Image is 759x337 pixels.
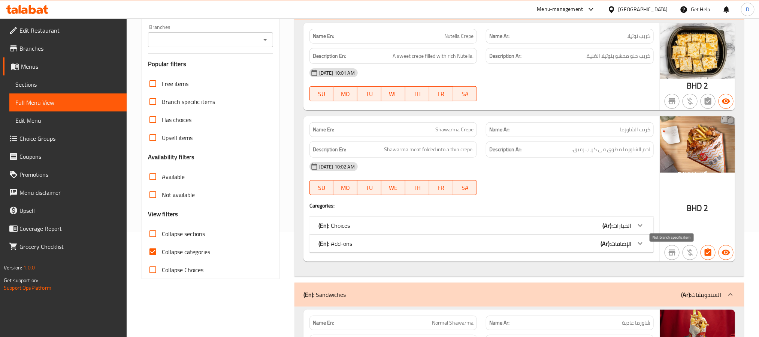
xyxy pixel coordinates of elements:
button: SU [309,86,334,101]
span: الخيارات [613,220,631,231]
span: Not available [162,190,195,199]
strong: Description En: [313,145,346,154]
button: WE [381,180,405,195]
span: Branches [19,44,121,53]
button: SA [453,86,477,101]
span: Get support on: [4,275,38,285]
span: FR [432,182,450,193]
span: شاورما عادية [622,319,650,327]
span: Choice Groups [19,134,121,143]
span: WE [384,182,402,193]
span: [DATE] 10:02 AM [316,163,358,170]
button: Available [719,94,734,109]
div: (En): Sandwiches(Ar):السندويشات [294,283,744,307]
span: Shawarma meat folded into a thin crepe. [384,145,474,154]
a: Branches [3,39,127,57]
span: Edit Restaurant [19,26,121,35]
span: الإضافات [611,238,631,249]
span: Free items [162,79,188,88]
span: لحم الشاورما مطوي في كريب رقيق. [572,145,650,154]
strong: Description En: [313,51,346,61]
p: Sandwiches [303,290,346,299]
a: Edit Restaurant [3,21,127,39]
strong: Name En: [313,319,334,327]
button: SA [453,180,477,195]
a: Menu disclaimer [3,184,127,202]
strong: Name En: [313,126,334,134]
p: السندويشات [681,290,722,299]
span: TH [408,182,426,193]
strong: Name Ar: [489,32,509,40]
span: D [746,5,749,14]
a: Coupons [3,147,127,165]
span: TU [360,89,378,99]
span: MO [336,182,354,193]
span: [DATE] 10:01 AM [316,69,358,77]
button: TH [405,180,429,195]
a: Coverage Report [3,220,127,238]
a: Support.OpsPlatform [4,283,51,293]
span: Coverage Report [19,224,121,233]
strong: Name Ar: [489,126,509,134]
span: TU [360,182,378,193]
span: Edit Menu [15,116,121,125]
span: Grocery Checklist [19,242,121,251]
button: TU [357,180,381,195]
span: SU [313,89,331,99]
button: TH [405,86,429,101]
button: Available [719,245,734,260]
div: Menu-management [537,5,583,14]
p: Add-ons [318,239,352,248]
span: كريب نوتيلا [627,32,650,40]
button: TU [357,86,381,101]
span: Full Menu View [15,98,121,107]
span: 2 [704,78,708,93]
button: Not has choices [701,94,716,109]
p: Choices [318,221,350,230]
span: Menu disclaimer [19,188,121,197]
strong: Description Ar: [489,51,521,61]
div: (En): Choices(Ar):الخيارات [309,217,654,235]
a: Grocery Checklist [3,238,127,256]
span: Promotions [19,170,121,179]
span: Shawarma Crepe [435,126,474,134]
span: TH [408,89,426,99]
span: SA [456,182,474,193]
strong: Description Ar: [489,145,521,154]
a: Menus [3,57,127,75]
button: Open [260,35,270,45]
span: Version: [4,263,22,272]
span: SU [313,182,331,193]
span: BHD [687,201,702,215]
b: (Ar): [602,220,613,231]
b: (En): [318,238,329,249]
div: (En): Add-ons(Ar):الإضافات [309,235,654,253]
button: MO [333,180,357,195]
b: (En): [318,220,329,231]
a: Choice Groups [3,129,127,147]
span: Collapse categories [162,247,210,256]
span: Nutella Crepe [444,32,474,40]
span: Branch specific items [162,97,215,106]
span: 2 [704,201,708,215]
span: WE [384,89,402,99]
button: Not branch specific item [665,94,680,109]
div: (En): Crepe(Ar):كريب [294,20,744,277]
button: WE [381,86,405,101]
button: Has choices [701,245,716,260]
span: Has choices [162,115,191,124]
a: Sections [9,75,127,93]
span: 1.0.0 [23,263,35,272]
h3: Availability filters [148,153,195,161]
span: Upsell [19,206,121,215]
span: Collapse sections [162,229,205,238]
h3: View filters [148,210,178,218]
a: Promotions [3,165,127,184]
strong: Name Ar: [489,319,509,327]
strong: Name En: [313,32,334,40]
button: Purchased item [683,245,698,260]
button: FR [429,86,453,101]
span: FR [432,89,450,99]
button: FR [429,180,453,195]
a: Full Menu View [9,93,127,111]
